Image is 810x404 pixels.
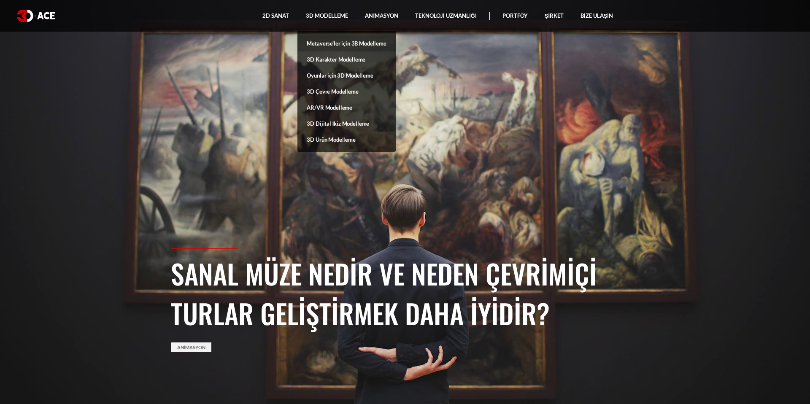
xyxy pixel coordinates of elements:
a: 3D Karakter Modelleme [297,51,395,67]
a: Oyunlar için 3D Modelleme [297,67,395,83]
a: 3D Ürün Modelleme [297,132,395,148]
font: Teknoloji Uzmanlığı [415,12,477,19]
font: Portföy [502,12,528,19]
font: Animasyon [177,345,205,350]
font: Şirket [545,12,564,19]
font: 2D Sanat [262,12,289,19]
font: 3D Dijital İkiz Modelleme [307,120,369,127]
font: Metaverse'ler için 3B Modelleme [307,40,386,47]
img: logo beyaz [17,10,55,22]
font: 3D Modelleme [306,12,348,19]
font: Sanal Müze Nedir ve Neden Çevrimiçi Turlar Geliştirmek Daha İyidir? [171,253,597,333]
font: 3D Çevre Modelleme [307,88,358,95]
a: Animasyon [171,342,211,352]
font: AR/VR Modelleme [307,104,352,111]
a: 3D Dijital İkiz Modelleme [297,116,395,132]
a: Metaverse'ler için 3B Modelleme [297,35,395,51]
a: AR/VR Modelleme [297,100,395,116]
font: 3D Ürün Modelleme [307,136,355,143]
a: 3D Çevre Modelleme [297,83,395,100]
font: Bize Ulaşın [580,12,613,19]
font: Oyunlar için 3D Modelleme [307,72,373,79]
font: Animasyon [365,12,398,19]
font: 3D Karakter Modelleme [307,56,365,63]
